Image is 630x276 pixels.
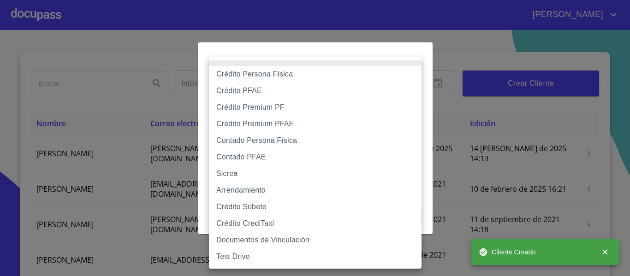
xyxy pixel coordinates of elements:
li: Crédito Súbete [209,199,422,215]
span: Cliente Creado [479,247,536,257]
li: Crédito Premium PF [209,99,422,116]
li: Crédito PFAE [209,82,422,99]
li: Crédito Premium PFAE [209,116,422,132]
button: close [595,242,615,262]
li: Documentos de Vinculación [209,232,422,248]
li: Sicrea [209,165,422,182]
li: Contado PFAE [209,149,422,165]
li: Test Drive [209,248,422,265]
li: Arrendamiento [209,182,422,199]
li: None [209,60,422,66]
li: Contado Persona Física [209,132,422,149]
li: Crédito Persona Física [209,66,422,82]
li: Crédito CrediTaxi [209,215,422,232]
